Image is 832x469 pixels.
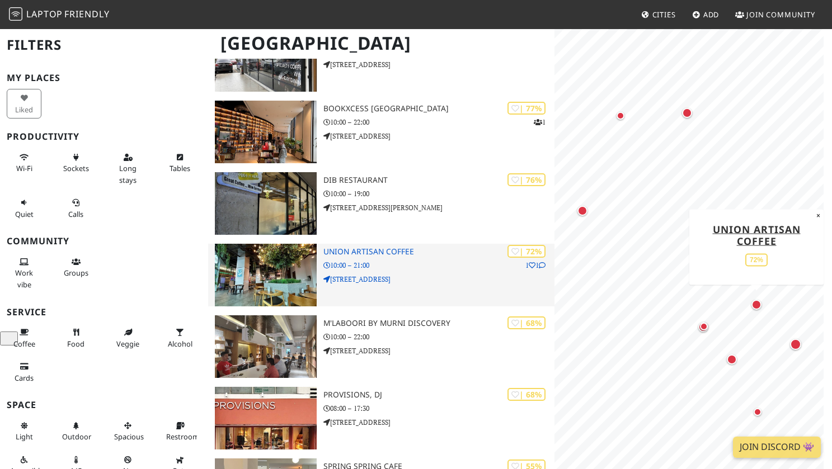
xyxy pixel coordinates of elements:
[7,148,41,178] button: Wi-Fi
[652,10,676,20] span: Cities
[59,323,93,353] button: Food
[166,432,199,442] span: Restroom
[16,163,32,173] span: Stable Wi-Fi
[168,339,192,349] span: Alcohol
[745,253,768,266] div: 72%
[211,28,553,59] h1: [GEOGRAPHIC_DATA]
[680,106,694,120] div: Map marker
[64,268,88,278] span: Group tables
[731,4,820,25] a: Join Community
[114,432,144,442] span: Spacious
[59,193,93,223] button: Calls
[637,4,680,25] a: Cities
[59,148,93,178] button: Sockets
[788,337,803,352] div: Map marker
[15,373,34,383] span: Credit cards
[26,8,63,20] span: Laptop
[713,222,801,247] a: Union Artisan Coffee
[59,416,93,446] button: Outdoor
[67,339,84,349] span: Food
[64,8,109,20] span: Friendly
[116,339,139,349] span: Veggie
[163,416,198,446] button: Restroom
[111,323,145,353] button: Veggie
[746,10,815,20] span: Join Community
[7,416,41,446] button: Light
[215,315,317,378] img: M'Laboori by Murni Discovery
[323,403,554,414] p: 08:00 – 17:30
[688,4,724,25] a: Add
[507,388,546,401] div: | 68%
[15,209,34,219] span: Quiet
[7,193,41,223] button: Quiet
[208,315,555,378] a: M'Laboori by Murni Discovery | 68% M'Laboori by Murni Discovery 10:00 – 22:00 [STREET_ADDRESS]
[16,432,33,442] span: Natural light
[323,345,554,356] p: [STREET_ADDRESS]
[614,109,627,122] div: Map marker
[163,323,198,353] button: Alcohol
[323,417,554,428] p: [STREET_ADDRESS]
[7,253,41,293] button: Work vibe
[575,203,590,218] div: Map marker
[813,209,824,221] button: Close popup
[7,236,201,247] h3: Community
[215,387,317,449] img: Provisions, DJ
[703,10,720,20] span: Add
[7,131,201,142] h3: Productivity
[7,323,41,353] button: Coffee
[7,28,201,62] h2: Filters
[725,352,739,367] div: Map marker
[7,357,41,387] button: Cards
[749,297,764,312] div: Map marker
[697,320,711,333] div: Map marker
[208,387,555,449] a: Provisions, DJ | 68% Provisions, DJ 08:00 – 17:30 [STREET_ADDRESS]
[9,7,22,21] img: LaptopFriendly
[7,307,201,318] h3: Service
[7,400,201,410] h3: Space
[696,320,711,334] div: Map marker
[13,339,35,349] span: Coffee
[323,390,554,400] h3: Provisions, DJ
[7,73,201,83] h3: My Places
[323,331,554,342] p: 10:00 – 22:00
[62,432,91,442] span: Outdoor area
[59,253,93,282] button: Groups
[111,416,145,446] button: Spacious
[111,148,145,189] button: Long stays
[119,163,137,184] span: Long stays
[163,148,198,178] button: Tables
[9,5,110,25] a: LaptopFriendly LaptopFriendly
[63,163,89,173] span: Power sockets
[15,268,33,289] span: People working
[170,163,190,173] span: Work-friendly tables
[68,209,83,219] span: Video/audio calls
